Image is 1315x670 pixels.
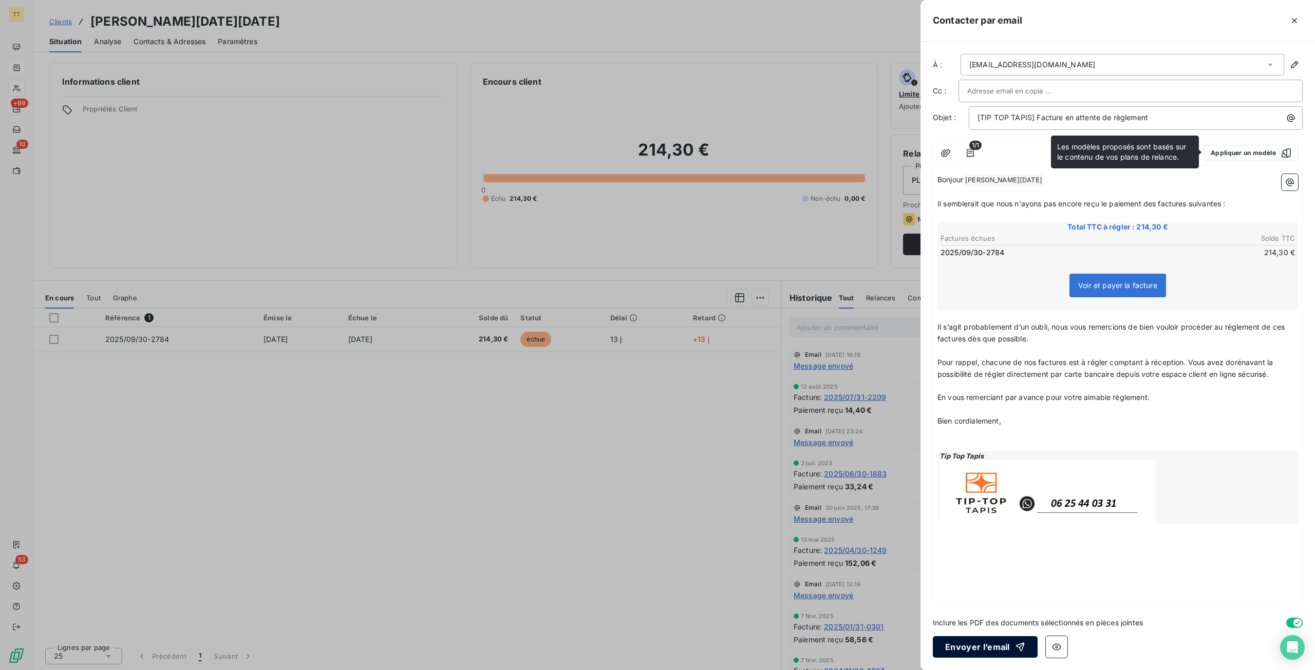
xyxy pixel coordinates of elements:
[939,222,1297,232] span: Total TTC à régler : 214,30 €
[940,233,1117,244] th: Factures échues
[1280,635,1305,660] div: Open Intercom Messenger
[978,113,1148,122] span: [TIP TOP TAPIS] Facture en attente de règlement
[967,83,1078,99] input: Adresse email en copie ...
[969,141,982,150] span: 1/1
[933,617,1143,628] span: Inclure les PDF des documents sélectionnés en pièces jointes
[1057,142,1186,161] span: Les modèles proposés sont basés sur le contenu de vos plans de relance.
[937,175,963,184] span: Bonjour
[933,636,1038,658] button: Envoyer l’email
[933,60,959,70] label: À :
[1078,281,1157,290] span: Voir et payer la facture
[937,322,1287,343] span: Il s’agit probablement d’un oubli, nous vous remercions de bien vouloir procéder au règlement de ...
[937,393,1150,401] span: En vous remerciant par avance pour votre aimable règlement.
[933,86,959,96] label: Cc :
[933,13,1022,28] h5: Contacter par email
[937,199,1225,208] span: Il semblerait que nous n'ayons pas encore reçu le paiement des factures suivantes :
[1118,233,1295,244] th: Solde TTC
[937,416,1001,425] span: Bien cordialement,
[964,175,1044,186] span: [PERSON_NAME][DATE]
[969,60,1095,70] div: [EMAIL_ADDRESS][DOMAIN_NAME]
[1118,247,1295,258] td: 214,30 €
[937,358,1275,378] span: Pour rappel, chacune de nos factures est à régler comptant à réception. Vous avez dorénavant la p...
[933,113,956,122] span: Objet :
[941,247,1004,258] span: 2025/09/30-2784
[1204,145,1298,161] button: Appliquer un modèle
